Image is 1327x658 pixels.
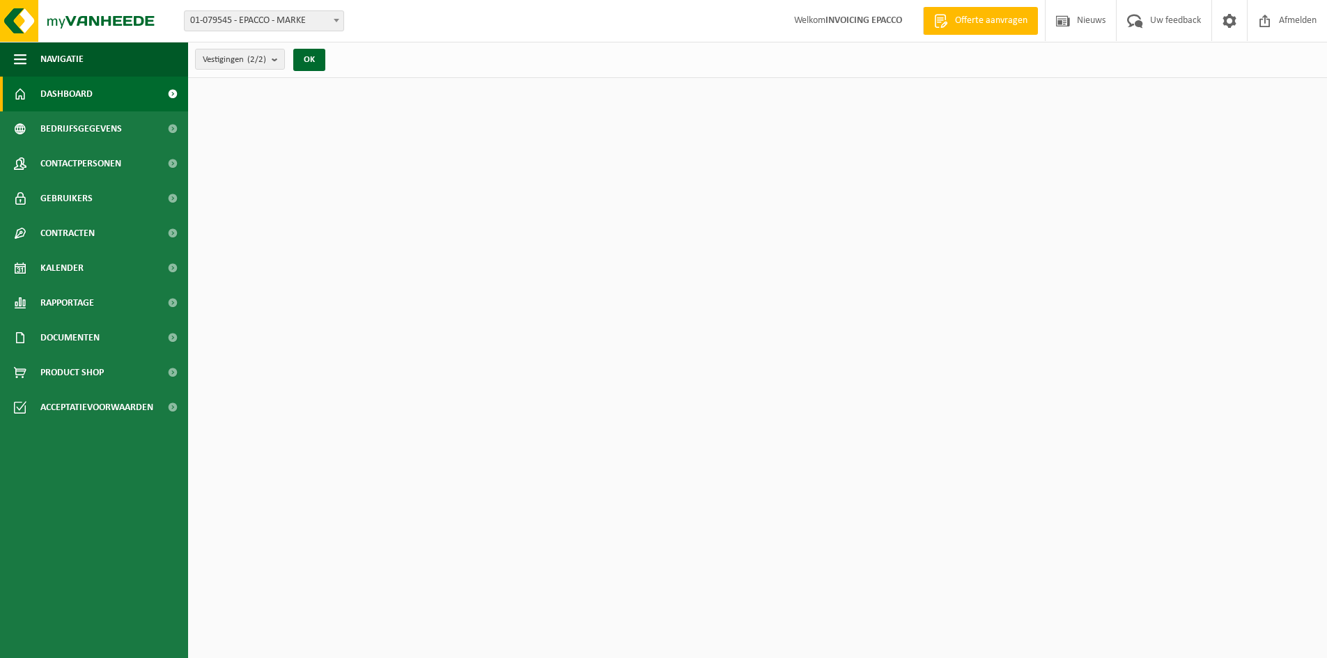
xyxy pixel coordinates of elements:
strong: INVOICING EPACCO [825,15,902,26]
span: Acceptatievoorwaarden [40,390,153,425]
span: Rapportage [40,285,94,320]
span: Product Shop [40,355,104,390]
button: OK [293,49,325,71]
span: 01-079545 - EPACCO - MARKE [185,11,343,31]
span: 01-079545 - EPACCO - MARKE [184,10,344,31]
span: Vestigingen [203,49,266,70]
a: Offerte aanvragen [923,7,1038,35]
span: Documenten [40,320,100,355]
span: Gebruikers [40,181,93,216]
span: Contactpersonen [40,146,121,181]
span: Contracten [40,216,95,251]
span: Kalender [40,251,84,285]
button: Vestigingen(2/2) [195,49,285,70]
span: Bedrijfsgegevens [40,111,122,146]
span: Dashboard [40,77,93,111]
span: Navigatie [40,42,84,77]
count: (2/2) [247,55,266,64]
span: Offerte aanvragen [952,14,1031,28]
